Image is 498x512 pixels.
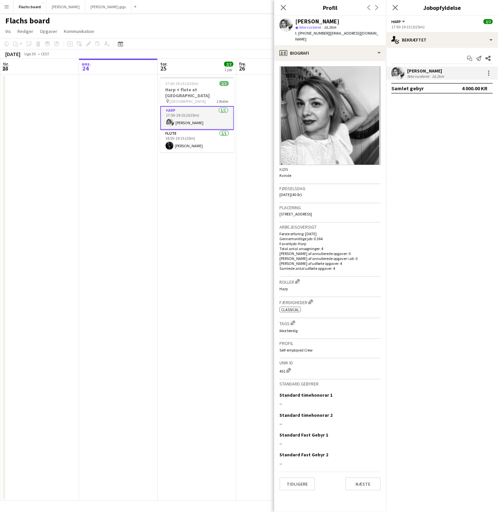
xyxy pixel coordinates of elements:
h3: Placering [279,205,381,211]
div: Ikke vurderet [407,74,431,79]
span: [STREET_ADDRESS] [279,212,312,216]
div: 4 000.00 KR [462,85,487,92]
span: 17:50-19:15 (1t25m) [166,81,199,86]
h3: Standard timehonorar 1 [279,392,332,398]
div: Biografi [274,45,386,61]
span: 23 [2,65,9,72]
p: Ikke færdig [279,328,381,333]
button: Flachs board [13,0,46,13]
app-card-role: Flute1/118:55-19:15 (20m)[PERSON_NAME] [160,130,234,152]
h3: Roller [279,278,381,285]
span: 25 [159,65,168,72]
img: Mandskabs avatar eller foto [279,66,381,165]
h3: Harp + flute at [GEOGRAPHIC_DATA] [160,87,234,99]
h3: Profil [279,340,381,346]
p: Samlede antal udførte opgaver: 4 [279,266,381,271]
div: Samlet gebyr [391,85,424,92]
h3: Arbejdsoversigt [279,224,381,230]
h3: Tags [279,320,381,327]
div: [PERSON_NAME] [295,18,339,24]
button: Næste [345,477,381,491]
span: 2/2 [224,62,233,67]
button: Tidligere [279,477,315,491]
h3: Jobopfyldelse [386,3,498,12]
span: 2/2 [484,19,493,24]
div: 1 job [224,67,233,72]
p: Total antal ansøgninger: 4 [279,246,381,251]
span: 2 Roller [217,99,229,104]
div: 16.2km [431,74,445,79]
span: tir. [3,61,9,67]
h3: Køn [279,166,381,172]
div: -- [279,461,381,467]
h3: Standard gebyrer [279,381,381,387]
a: Rediger [15,27,36,36]
span: 24 [81,65,91,72]
span: [DATE] (40 år) [279,192,302,197]
h3: Standard timehonorar 2 [279,412,332,418]
button: Harp [391,19,406,24]
h3: Standard Fast Gebyr 2 [279,452,328,458]
div: -- [279,421,381,427]
p: Første erfaring: [DATE] [279,231,381,236]
span: Uge 39 [22,51,38,56]
p: Gennemsnitlige job: 0.364 [279,236,381,241]
div: 451 [279,367,381,374]
p: [PERSON_NAME] af annullerede opgaver: 0 [279,251,381,256]
span: Harp [279,286,288,291]
span: ons. [82,61,91,67]
span: Kvinde [279,173,291,178]
button: [PERSON_NAME] gigs [85,0,131,13]
span: 2/2 [220,81,229,86]
span: Classical [281,307,299,312]
a: Vis [3,27,13,36]
a: Kommunikation [61,27,97,36]
div: CEST [41,51,49,56]
h3: Færdigheder [279,299,381,305]
span: Opgaver [40,28,57,34]
h3: Fødselsdag [279,185,381,191]
app-card-role: Harp1/117:50-19:15 (1t25m)[PERSON_NAME] [160,106,234,130]
span: 16.2km [323,25,337,30]
span: tor. [160,61,168,67]
a: Opgaver [37,27,60,36]
button: [PERSON_NAME] [46,0,85,13]
h1: Flachs board [5,16,50,26]
span: 26 [238,65,246,72]
span: fre. [239,61,246,67]
span: Vis [5,28,11,34]
div: -- [279,401,381,407]
span: Harp [391,19,401,24]
span: Rediger [17,28,33,34]
p: [PERSON_NAME] af annullerede opgaver i alt: 0 [279,256,381,261]
div: -- [279,441,381,446]
app-job-card: 17:50-19:15 (1t25m)2/2Harp + flute at [GEOGRAPHIC_DATA] [GEOGRAPHIC_DATA]2 RollerHarp1/117:50-19:... [160,77,234,152]
span: Kommunikation [64,28,94,34]
p: Favoritjob: Harp [279,241,381,246]
h3: Unik ID [279,360,381,366]
p: [PERSON_NAME] af udførte opgaver: 4 [279,261,381,266]
div: 17:50-19:15 (1t25m) [391,24,493,29]
div: [PERSON_NAME] [407,68,445,74]
div: [DATE] [5,51,20,57]
h3: Standard Fast Gebyr 1 [279,432,328,438]
span: Ikke vurderet [299,25,321,30]
p: Self-employed Crew [279,348,381,353]
div: Bekræftet [386,32,498,48]
h3: Profil [274,3,386,12]
span: | [EMAIL_ADDRESS][DOMAIN_NAME] [295,31,379,42]
span: [GEOGRAPHIC_DATA] [170,99,206,104]
span: t. [PHONE_NUMBER] [295,31,329,36]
